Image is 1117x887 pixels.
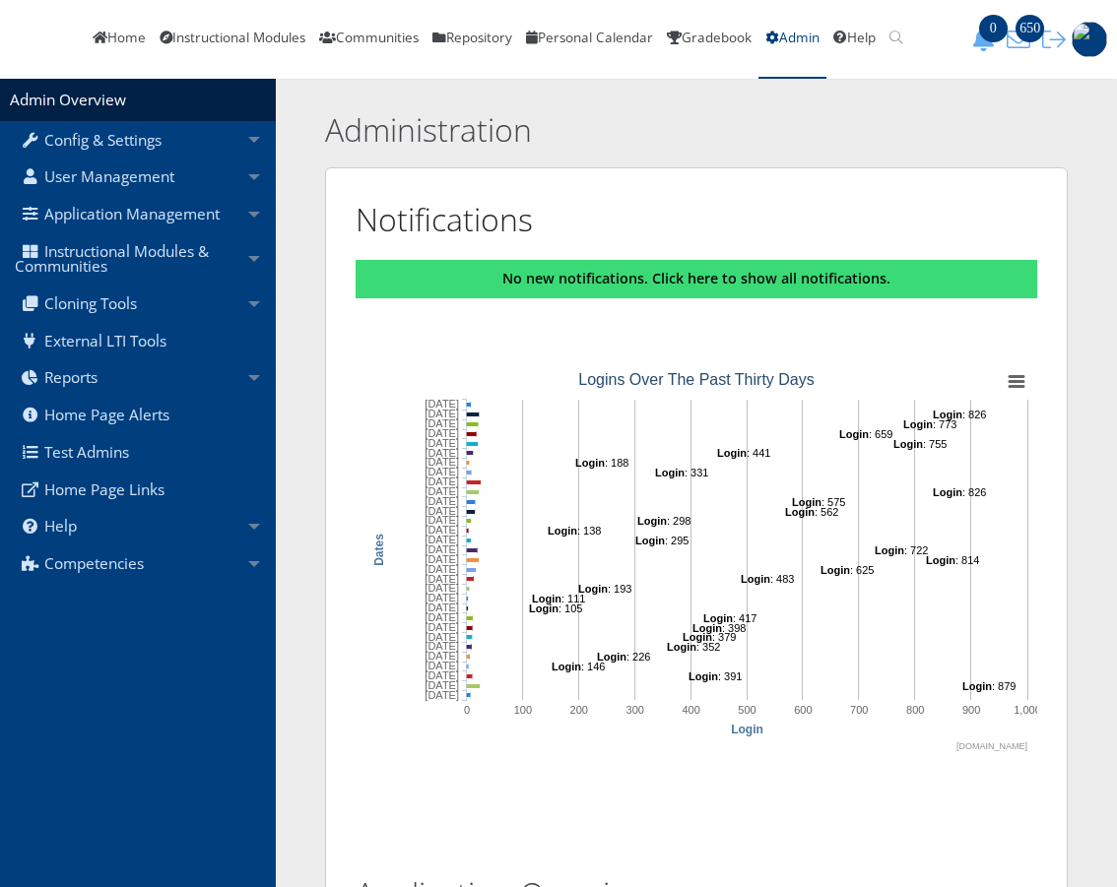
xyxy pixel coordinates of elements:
tspan: Login [635,535,665,546]
tspan: [DATE] [425,437,459,449]
tspan: [DATE] [425,408,459,419]
tspan: Login [667,641,696,653]
tspan: : 391 [718,670,742,682]
tspan: [DATE] [425,447,459,459]
tspan: : 188 [605,457,628,469]
a: 650 [1001,28,1036,48]
tspan: Login [926,554,955,566]
tspan: Login [532,593,561,604]
tspan: : 483 [770,573,794,585]
tspan: [DATE] [425,514,459,526]
tspan: : 441 [747,447,770,459]
button: 650 [1001,28,1036,51]
tspan: [DATE] [425,611,459,623]
tspan: : 417 [733,612,756,624]
tspan: : 625 [850,564,874,576]
tspan: : 146 [581,661,605,672]
tspan: Login [741,573,770,585]
tspan: 1,000 [1014,704,1041,716]
tspan: [DATE] [425,592,459,603]
tspan: Login [792,496,821,508]
tspan: : 826 [962,486,986,498]
tspan: : 379 [712,631,736,643]
tspan: Login [548,525,577,537]
tspan: [DATE] [425,573,459,585]
tspan: [DATE] [425,621,459,633]
tspan: [DATE] [425,660,459,671]
tspan: [DATE] [425,524,459,536]
tspan: : 331 [685,467,708,478]
tspan: : 722 [904,544,928,556]
tspan: : 773 [933,418,956,430]
tspan: : 295 [665,535,689,546]
tspan: [DATE] [425,417,459,429]
tspan: [DATE] [425,495,459,507]
tspan: [DATE] [425,456,459,468]
tspan: [DATE] [425,398,459,410]
tspan: Login [962,680,992,692]
tspan: 0 [464,704,470,716]
tspan: Dates [372,534,386,566]
tspan: [DATE] [425,543,459,555]
tspan: [DATE] [425,475,459,487]
tspan: : 826 [962,409,986,420]
tspan: Login [875,544,904,556]
tspan: Login [689,670,718,682]
tspan: [DATE] [425,563,459,575]
img: 1943_125_125.jpg [1072,22,1107,57]
tspan: 400 [682,704,699,716]
g: Chart context menu [1005,371,1028,393]
tspan: Logins Over The Past Thirty Days [578,371,815,388]
tspan: Login [717,447,747,459]
tspan: : 193 [608,583,631,595]
h2: Notifications [356,198,800,242]
tspan: [DATE] [425,640,459,652]
tspan: Login [655,467,685,478]
tspan: [DATE] [425,485,459,497]
tspan: 200 [570,704,588,716]
a: Admin Overview [10,90,126,110]
tspan: : 575 [821,496,845,508]
tspan: 800 [906,704,924,716]
tspan: : 814 [955,554,979,566]
span: 650 [1016,15,1044,42]
tspan: : 111 [561,593,585,604]
tspan: [DATE] [425,602,459,613]
span: 0 [979,15,1008,42]
tspan: Login [552,661,581,672]
tspan: [DATE] [425,582,459,594]
a: No new notifications. Click here to show all notifications. [356,260,1037,298]
tspan: Login [731,723,763,736]
tspan: [DATE] [425,669,459,681]
tspan: [DATE] [425,534,459,545]
tspan: Login [785,506,815,518]
tspan: [DATE] [425,427,459,439]
tspan: Login [703,612,733,624]
tspan: Login [637,515,667,527]
tspan: [DATE] [425,679,459,691]
tspan: : 879 [992,680,1016,692]
tspan: [DOMAIN_NAME] [956,741,1027,751]
tspan: 100 [514,704,532,716]
tspan: Login [597,651,626,663]
tspan: [DATE] [425,553,459,565]
tspan: 600 [794,704,812,716]
tspan: Login [839,428,869,440]
tspan: : 659 [869,428,892,440]
tspan: : 755 [923,438,947,450]
h2: Administration [325,108,919,153]
tspan: [DATE] [425,505,459,517]
button: 0 [965,28,1001,51]
tspan: [DATE] [425,650,459,662]
tspan: Login [933,486,962,498]
tspan: 700 [850,704,868,716]
tspan: : 138 [577,525,601,537]
tspan: Login [933,409,962,420]
tspan: Login [578,583,608,595]
tspan: : 105 [558,602,582,614]
tspan: : 398 [722,622,746,634]
tspan: : 298 [667,515,690,527]
tspan: : 352 [696,641,720,653]
tspan: [DATE] [425,689,459,701]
